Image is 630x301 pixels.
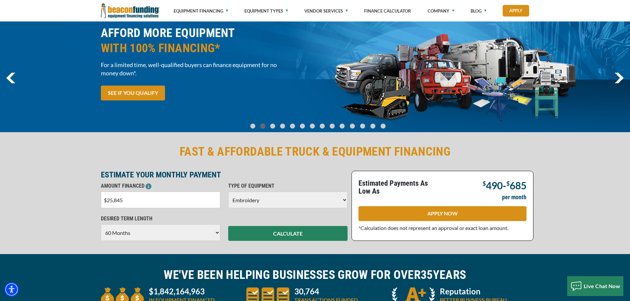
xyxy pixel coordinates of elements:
p: Estimated Payments As Low As [358,179,439,195]
p: - [483,179,526,190]
a: SEE IF YOU QUALIFY [101,86,165,100]
h2: FAST & AFFORDABLE TRUCK & EQUIPMENT FINANCING [101,144,529,159]
p: AMOUNT FINANCED [101,182,220,190]
a: APPLY NOW [358,206,526,221]
p: per month [502,193,526,201]
img: Right Navigator [614,73,624,83]
span: 490 [486,179,503,191]
p: ESTIMATE YOUR MONTHLY PAYMENT [101,171,348,179]
a: Go To Slide 3 [279,123,287,129]
p: Reputation [440,287,507,295]
p: 30,764 [294,287,358,295]
span: $ [506,180,510,187]
a: Go To Slide 1 [259,123,267,129]
span: 685 [510,179,526,191]
button: CALCULATE [228,226,348,241]
a: Go To Slide 10 [348,123,357,129]
a: Go To Slide 12 [369,123,377,129]
p: TYPE OF EQUIPMENT [228,182,348,190]
span: WITH 100% FINANCING* [101,41,311,56]
div: Accessibility Menu [4,282,19,297]
a: Go To Slide 7 [318,123,326,129]
a: Go To Slide 6 [309,123,316,129]
span: For a limited time, well-qualified buyers can finance equipment for no money down*. [101,61,311,77]
a: next [614,73,624,83]
span: Live Chat Now [584,283,620,289]
span: $ [483,180,486,187]
a: Go To Slide 9 [338,123,346,129]
h2: WE'VE BEEN HELPING BUSINESSES GROW FOR OVER YEARS [101,267,529,282]
a: Go To Slide 0 [249,123,257,129]
a: Go To Slide 2 [269,123,277,129]
span: 35 [421,268,433,282]
a: Go To Slide 11 [358,123,367,129]
a: Go To Slide 8 [328,123,336,129]
p: $1,842,164,963 [149,287,215,295]
h2: AFFORD MORE EQUIPMENT [101,25,311,56]
a: Apply [503,5,529,17]
button: Live Chat Now [567,276,624,296]
a: Go To Slide 5 [299,123,307,129]
input: $ [101,192,220,208]
span: *Calculation does not represent an approval or exact loan amount. [358,225,508,231]
a: previous [6,73,15,83]
img: Left Navigator [6,73,15,83]
p: DESIRED TERM LENGTH [101,215,220,223]
a: Go To Slide 4 [289,123,297,129]
a: Go To Slide 13 [379,123,387,129]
